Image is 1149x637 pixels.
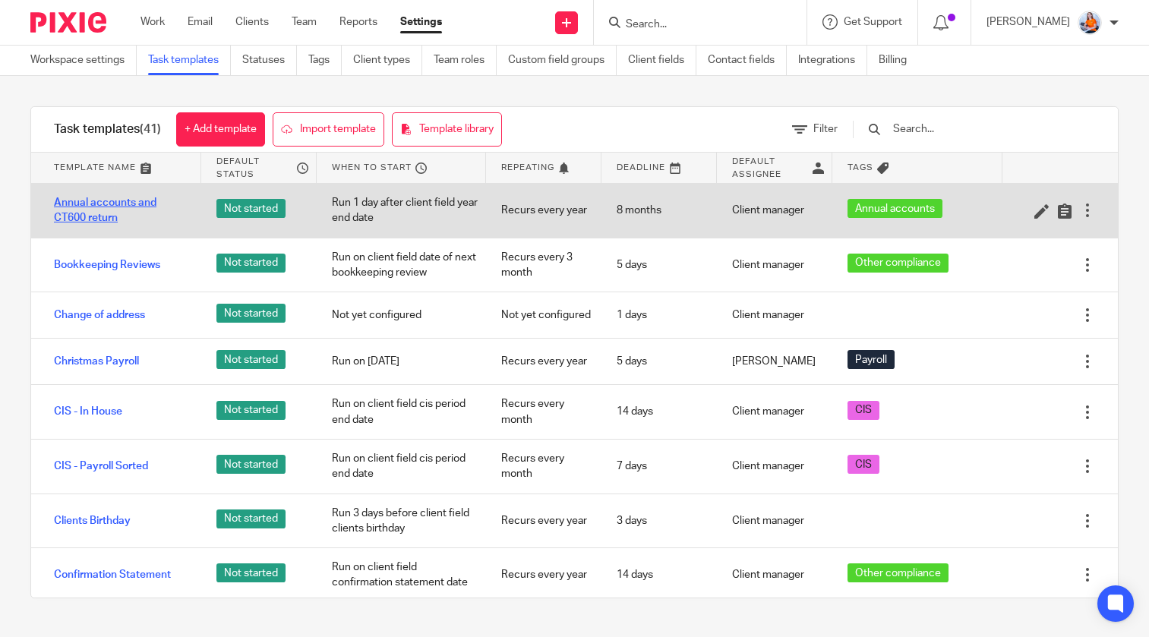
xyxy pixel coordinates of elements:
div: Client manager [717,191,832,229]
div: Recurs every year [486,502,601,540]
span: Not started [216,350,286,369]
span: Default status [216,155,293,181]
a: Settings [400,14,442,30]
p: [PERSON_NAME] [986,14,1070,30]
a: CIS - Payroll Sorted [54,459,148,474]
span: Default assignee [732,155,809,181]
a: Workspace settings [30,46,137,75]
div: Client manager [717,556,832,594]
div: Client manager [717,393,832,430]
div: Recurs every month [486,440,601,494]
div: Recurs every year [486,556,601,594]
h1: Task templates [54,121,161,137]
div: Run 1 day after client field year end date [317,184,487,238]
img: DSC08036.jpg [1078,11,1102,35]
div: Client manager [717,296,832,334]
a: CIS - In House [54,404,122,419]
a: Client fields [628,46,696,75]
a: Team [292,14,317,30]
a: Confirmation Statement [54,567,171,582]
span: Template name [54,161,136,174]
div: [PERSON_NAME] [717,342,832,380]
div: 14 days [601,393,717,430]
a: Email [188,14,213,30]
a: Work [140,14,165,30]
div: 14 days [601,556,717,594]
div: 8 months [601,191,717,229]
a: Template library [392,112,502,147]
span: When to start [332,161,412,174]
span: Filter [813,124,838,134]
span: Not started [216,509,286,528]
a: Reports [339,14,377,30]
span: Other compliance [855,566,941,581]
img: Pixie [30,12,106,33]
span: Not started [216,401,286,420]
a: + Add template [176,112,265,147]
a: Change of address [54,307,145,323]
div: Run on client field confirmation statement date [317,548,487,602]
div: Client manager [717,246,832,284]
div: Not yet configured [317,296,487,334]
span: Get Support [844,17,902,27]
div: Run on client field date of next bookkeeping review [317,238,487,292]
div: 3 days [601,502,717,540]
span: Payroll [855,352,887,367]
a: Tags [308,46,342,75]
span: Not started [216,563,286,582]
a: Team roles [434,46,497,75]
span: Not started [216,455,286,474]
a: Clients Birthday [54,513,131,528]
a: Contact fields [708,46,787,75]
div: Recurs every year [486,342,601,380]
a: Clients [235,14,269,30]
a: Billing [879,46,918,75]
span: Not started [216,254,286,273]
span: Annual accounts [855,201,935,216]
div: Client manager [717,502,832,540]
input: Search [624,18,761,32]
span: Not started [216,199,286,218]
span: (41) [140,123,161,135]
div: 5 days [601,246,717,284]
span: CIS [855,457,872,472]
a: Statuses [242,46,297,75]
a: Task templates [148,46,231,75]
a: Import template [273,112,384,147]
a: Custom field groups [508,46,617,75]
div: Recurs every month [486,385,601,439]
span: CIS [855,402,872,418]
span: Deadline [617,161,665,174]
div: 7 days [601,447,717,485]
a: Annual accounts and CT600 return [54,195,186,226]
a: Christmas Payroll [54,354,139,369]
div: Run on client field cis period end date [317,440,487,494]
div: 1 days [601,296,717,334]
span: Repeating [501,161,554,174]
div: Recurs every 3 month [486,238,601,292]
input: Search... [892,121,1069,137]
div: Client manager [717,447,832,485]
div: 5 days [601,342,717,380]
div: Run 3 days before client field clients birthday [317,494,487,548]
div: Recurs every year [486,191,601,229]
span: Other compliance [855,255,941,270]
span: Not started [216,304,286,323]
a: Client types [353,46,422,75]
a: Integrations [798,46,867,75]
a: Bookkeeping Reviews [54,257,160,273]
div: Run on [DATE] [317,342,487,380]
span: Tags [848,161,873,174]
div: Not yet configured [486,296,601,334]
div: Run on client field cis period end date [317,385,487,439]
